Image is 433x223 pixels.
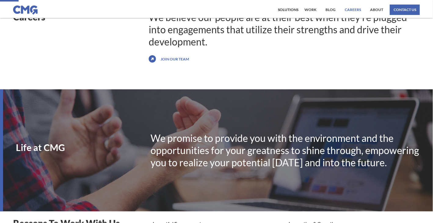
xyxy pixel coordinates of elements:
[16,143,151,152] h1: Life at CMG
[159,54,191,64] a: Join our team
[149,11,420,48] div: We believe our people are at their best when they’re plugged into engagements that utilize their ...
[13,5,38,15] img: CMG logo in blue.
[278,8,298,12] div: Solutions
[343,5,362,15] a: Careers
[151,132,420,169] div: We promise to provide you with the environment and the opportunities for your greatness to shine ...
[324,5,337,15] a: Blog
[303,5,318,15] a: work
[394,8,416,12] div: contact us
[369,5,385,15] a: About
[149,54,156,64] img: icon with arrow pointing up and to the right.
